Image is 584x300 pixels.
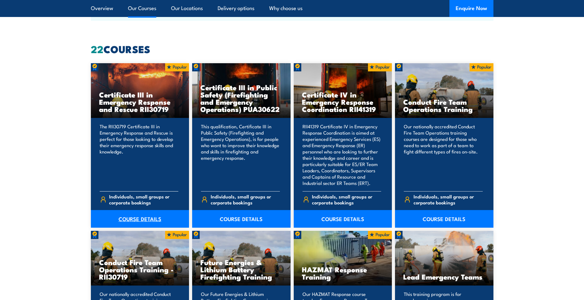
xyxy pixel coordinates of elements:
[302,266,384,280] h3: HAZMAT Response Training
[403,98,485,113] h3: Conduct Fire Team Operations Training
[200,84,282,113] h3: Certificate III in Public Safety (Firefighting and Emergency Operations) PUA30622
[201,123,280,186] p: This qualification, Certificate III in Public Safety (Firefighting and Emergency Operations), is ...
[99,258,181,280] h3: Conduct Fire Team Operations Training - RII30719
[91,41,103,57] strong: 22
[302,91,384,113] h3: Certificate IV in Emergency Response Coordination RII41319
[211,193,280,205] span: Individuals, small groups or corporate bookings
[200,258,282,280] h3: Future Energies & Lithium Battery Firefighting Training
[403,273,485,280] h3: Lead Emergency Teams
[100,123,179,186] p: The RII30719 Certificate III in Emergency Response and Rescue is perfect for those looking to dev...
[404,123,483,186] p: Our nationally accredited Conduct Fire Team Operations training courses are designed for those wh...
[395,210,493,228] a: COURSE DETAILS
[414,193,483,205] span: Individuals, small groups or corporate bookings
[91,44,493,53] h2: COURSES
[294,210,392,228] a: COURSE DETAILS
[303,123,381,186] p: RII41319 Certificate IV in Emergency Response Coordination is aimed at experienced Emergency Serv...
[91,210,189,228] a: COURSE DETAILS
[99,91,181,113] h3: Certificate III in Emergency Response and Rescue RII30719
[312,193,381,205] span: Individuals, small groups or corporate bookings
[192,210,291,228] a: COURSE DETAILS
[109,193,178,205] span: Individuals, small groups or corporate bookings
